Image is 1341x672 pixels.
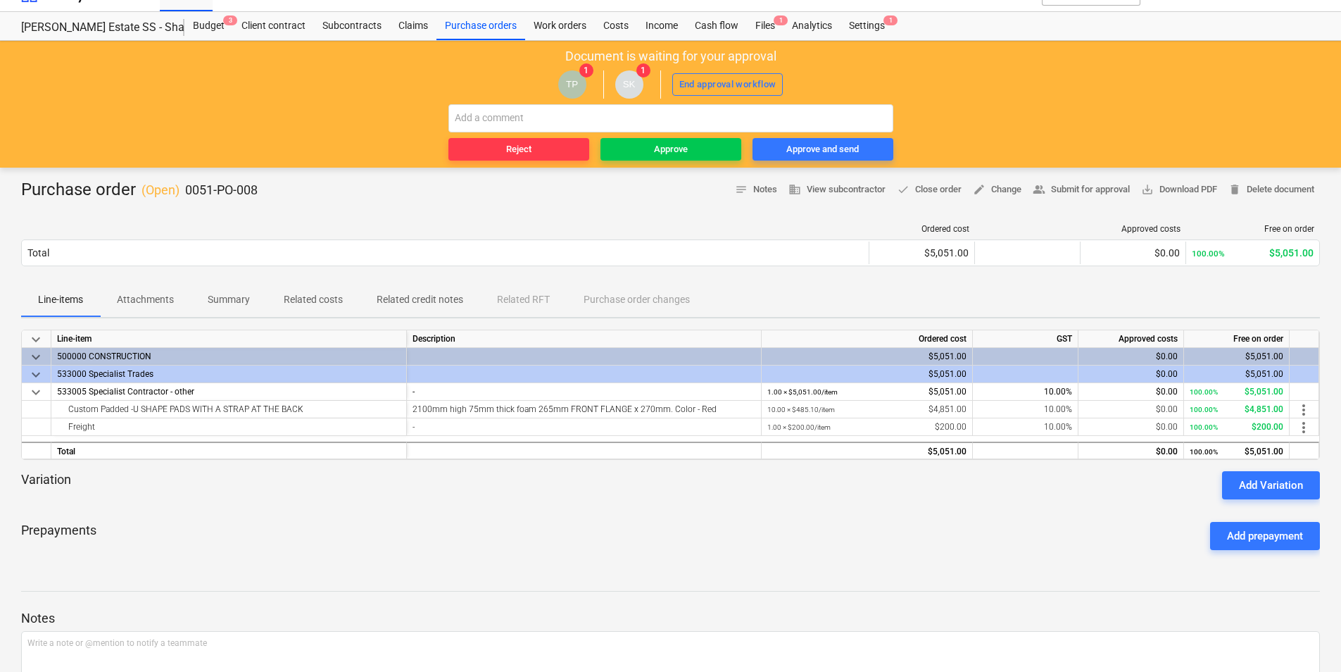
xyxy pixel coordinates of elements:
a: Claims [390,12,436,40]
p: Related costs [284,292,343,307]
div: 10.00% [973,418,1078,436]
div: Total [27,247,49,259]
div: Add Variation [1239,476,1303,494]
span: notes [735,183,748,196]
div: Approved costs [1078,330,1184,348]
div: Settings [841,12,893,40]
span: more_vert [1295,402,1312,418]
small: 100.00% [1190,406,1218,413]
a: Analytics [783,12,841,40]
span: Download PDF [1141,182,1217,198]
div: Custom Padded -U SHAPE PADS WITH A STRAP AT THE BACK [57,401,401,418]
span: 1 [579,63,593,77]
a: Income [637,12,686,40]
div: $200.00 [1190,418,1283,436]
input: Add a comment [448,104,893,132]
button: Delete document [1223,179,1320,201]
div: End approval workflow [679,77,776,93]
div: $5,051.00 [875,247,969,259]
div: $0.00 [1084,366,1178,383]
div: Tejas Pawar [558,70,586,99]
div: $200.00 [767,418,967,436]
button: Change [967,179,1027,201]
span: edit [973,183,986,196]
span: done [897,183,909,196]
small: 1.00 × $5,051.00 / item [767,388,838,396]
div: 10.00% [973,383,1078,401]
div: $0.00 [1084,443,1178,461]
span: people_alt [1033,183,1045,196]
div: Approve [654,142,688,158]
div: $5,051.00 [1190,366,1283,383]
div: - [413,418,755,436]
div: 10.00% [973,401,1078,418]
span: save_alt [1141,183,1154,196]
div: Line-item [51,330,407,348]
a: Subcontracts [314,12,390,40]
p: Document is waiting for your approval [565,48,776,65]
span: 1 [883,15,898,25]
div: 533000 Specialist Trades [57,366,401,382]
button: Approve [600,138,741,161]
div: Ordered cost [762,330,973,348]
p: Related credit notes [377,292,463,307]
button: View subcontractor [783,179,891,201]
iframe: Chat Widget [1271,604,1341,672]
small: 10.00 × $485.10 / item [767,406,835,413]
p: Prepayments [21,522,96,550]
div: Reject [506,142,531,158]
button: Download PDF [1135,179,1223,201]
div: Purchase orders [436,12,525,40]
span: Change [973,182,1021,198]
div: $0.00 [1084,418,1178,436]
button: End approval workflow [672,73,783,96]
div: - [413,383,755,401]
small: 100.00% [1190,448,1218,456]
div: 2100mm high 75mm thick foam 265mm FRONT FLANGE x 270mm. Color - Red [413,401,755,418]
div: 500000 CONSTRUCTION [57,348,401,365]
a: Files1 [747,12,783,40]
div: $5,051.00 [767,366,967,383]
div: Sean Keane [615,70,643,99]
span: 1 [636,63,650,77]
div: Free on order [1184,330,1290,348]
button: Add prepayment [1210,522,1320,550]
div: Budget [184,12,233,40]
div: Free on order [1192,224,1314,234]
div: $0.00 [1084,348,1178,366]
span: Submit for approval [1033,182,1130,198]
p: 0051-PO-008 [185,182,258,199]
p: Variation [21,471,71,499]
span: SK [623,79,636,89]
div: Approved costs [1086,224,1181,234]
span: 1 [774,15,788,25]
a: Budget3 [184,12,233,40]
div: $5,051.00 [767,383,967,401]
span: more_vert [1295,419,1312,436]
button: Reject [448,138,589,161]
span: 533005 Specialist Contractor - other [57,387,194,397]
small: 100.00% [1190,388,1218,396]
button: Add Variation [1222,471,1320,499]
span: delete [1228,183,1241,196]
div: Files [747,12,783,40]
a: Cash flow [686,12,747,40]
div: Ordered cost [875,224,969,234]
a: Settings1 [841,12,893,40]
span: business [788,183,801,196]
a: Work orders [525,12,595,40]
div: Total [51,442,407,459]
a: Costs [595,12,637,40]
div: [PERSON_NAME] Estate SS - Shade Structure [21,20,168,35]
span: Close order [897,182,962,198]
a: Client contract [233,12,314,40]
p: Notes [21,610,1320,627]
div: Freight [57,418,401,435]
